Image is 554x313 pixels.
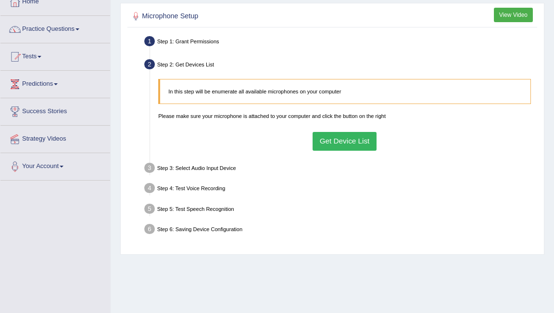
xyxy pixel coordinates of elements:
[313,132,377,151] button: Get Device List
[141,222,541,239] div: Step 6: Saving Device Configuration
[158,112,531,120] p: Please make sure your microphone is attached to your computer and click the button on the right
[494,8,533,22] button: View Video
[0,71,110,95] a: Predictions
[141,34,541,52] div: Step 1: Grant Permissions
[0,126,110,150] a: Strategy Videos
[141,201,541,219] div: Step 5: Test Speech Recognition
[0,153,110,177] a: Your Account
[141,57,541,75] div: Step 2: Get Devices List
[141,160,541,178] div: Step 3: Select Audio Input Device
[0,16,110,40] a: Practice Questions
[130,10,381,23] h2: Microphone Setup
[0,43,110,67] a: Tests
[0,98,110,122] a: Success Stories
[141,181,541,198] div: Step 4: Test Voice Recording
[158,79,531,104] blockquote: In this step will be enumerate all available microphones on your computer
